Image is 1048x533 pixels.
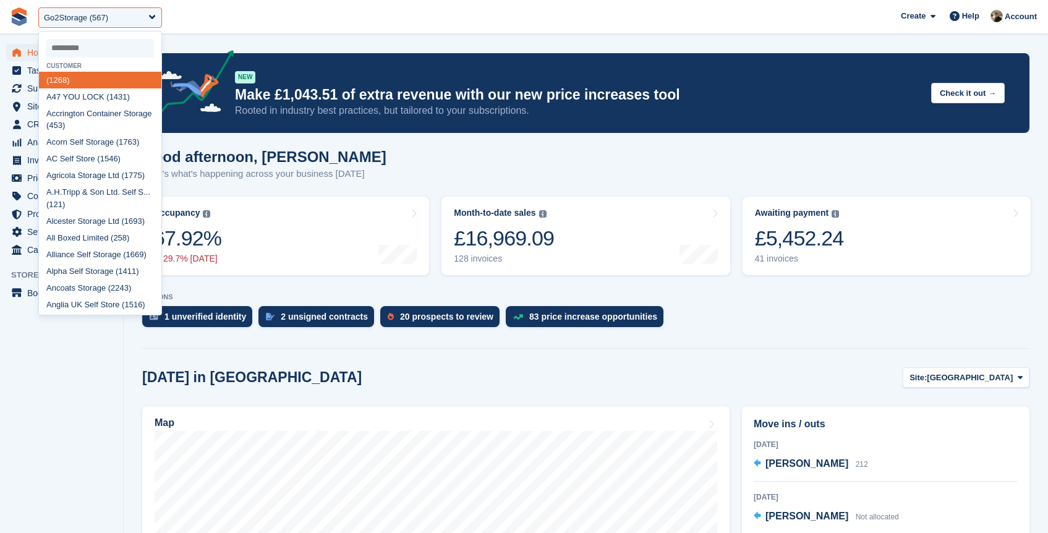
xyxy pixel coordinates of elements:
[203,210,210,218] img: icon-info-grey-7440780725fd019a000dd9b08b2336e03edf1995a4989e88bcd33f0948082b44.svg
[6,44,117,61] a: menu
[142,306,258,333] a: 1 unverified identity
[27,134,101,151] span: Analytics
[6,284,117,302] a: menu
[754,439,1018,450] div: [DATE]
[142,369,362,386] h2: [DATE] in [GEOGRAPHIC_DATA]
[6,223,117,241] a: menu
[153,226,221,251] div: 67.92%
[529,312,657,322] div: 83 price increase opportunities
[903,367,1029,388] button: Site: [GEOGRAPHIC_DATA]
[513,314,523,320] img: price_increase_opportunities-93ffe204e8149a01c8c9dc8f82e8f89637d9d84a8eef4429ea346261dce0b2c0.svg
[754,492,1018,503] div: [DATE]
[39,88,161,105] div: A47 YOU LOCK (1431)
[11,269,123,281] span: Storefront
[39,72,161,88] div: (1268)
[27,187,101,205] span: Coupons
[754,509,899,525] a: [PERSON_NAME] Not allocated
[155,417,174,429] h2: Map
[6,80,117,97] a: menu
[6,205,117,223] a: menu
[754,456,868,472] a: [PERSON_NAME] 212
[755,208,829,218] div: Awaiting payment
[6,169,117,187] a: menu
[142,167,386,181] p: Here's what's happening across your business [DATE]
[235,104,921,117] p: Rooted in industry best practices, but tailored to your subscriptions.
[153,254,221,264] div: 29.7% [DATE]
[6,187,117,205] a: menu
[39,246,161,263] div: Alliance Self Storage (1669)
[454,226,554,251] div: £16,969.09
[962,10,979,22] span: Help
[258,306,380,333] a: 2 unsigned contracts
[765,458,848,469] span: [PERSON_NAME]
[400,312,493,322] div: 20 prospects to review
[39,168,161,184] div: Agricola Storage Ltd (1775)
[910,372,927,384] span: Site:
[235,71,255,83] div: NEW
[856,513,899,521] span: Not allocated
[39,213,161,229] div: Alcester Storage Ltd (1693)
[441,197,730,275] a: Month-to-date sales £16,969.09 128 invoices
[39,263,161,279] div: Alpha Self Storage (1411)
[990,10,1003,22] img: Oliver Bruce
[39,134,161,151] div: Acorn Self Storage (1763)
[39,151,161,168] div: AC Self Store (1546)
[27,284,101,302] span: Booking Portal
[27,223,101,241] span: Settings
[27,62,101,79] span: Tasks
[39,184,161,213] div: A.H.Tripp & Son Ltd. Self S... (121)
[39,62,161,69] div: Customer
[39,229,161,246] div: All Boxed Limited (258)
[927,372,1013,384] span: [GEOGRAPHIC_DATA]
[380,306,506,333] a: 20 prospects to review
[150,313,158,320] img: verify_identity-adf6edd0f0f0b5bbfe63781bf79b02c33cf7c696d77639b501bdc392416b5a36.svg
[44,12,108,24] div: Go2Storage (567)
[6,241,117,258] a: menu
[539,210,547,218] img: icon-info-grey-7440780725fd019a000dd9b08b2336e03edf1995a4989e88bcd33f0948082b44.svg
[506,306,670,333] a: 83 price increase opportunities
[454,208,535,218] div: Month-to-date sales
[235,86,921,104] p: Make £1,043.51 of extra revenue with our new price increases tool
[6,98,117,115] a: menu
[27,80,101,97] span: Subscriptions
[765,511,848,521] span: [PERSON_NAME]
[6,116,117,133] a: menu
[153,208,200,218] div: Occupancy
[27,116,101,133] span: CRM
[27,169,101,187] span: Pricing
[755,254,844,264] div: 41 invoices
[27,98,101,115] span: Sites
[39,279,161,296] div: Ancoats Storage (2243)
[755,226,844,251] div: £5,452.24
[832,210,839,218] img: icon-info-grey-7440780725fd019a000dd9b08b2336e03edf1995a4989e88bcd33f0948082b44.svg
[27,205,101,223] span: Protection
[27,241,101,258] span: Capital
[754,417,1018,432] h2: Move ins / outs
[266,313,275,320] img: contract_signature_icon-13c848040528278c33f63329250d36e43548de30e8caae1d1a13099fd9432cc5.svg
[931,83,1005,103] button: Check it out →
[148,50,234,121] img: price-adjustments-announcement-icon-8257ccfd72463d97f412b2fc003d46551f7dbcb40ab6d574587a9cd5c0d94...
[454,254,554,264] div: 128 invoices
[164,312,246,322] div: 1 unverified identity
[141,197,429,275] a: Occupancy 67.92% 29.7% [DATE]
[142,293,1029,301] p: ACTIONS
[743,197,1031,275] a: Awaiting payment £5,452.24 41 invoices
[901,10,926,22] span: Create
[10,7,28,26] img: stora-icon-8386f47178a22dfd0bd8f6a31ec36ba5ce8667c1dd55bd0f319d3a0aa187defe.svg
[856,460,868,469] span: 212
[6,151,117,169] a: menu
[1005,11,1037,23] span: Account
[388,313,394,320] img: prospect-51fa495bee0391a8d652442698ab0144808aea92771e9ea1ae160a38d050c398.svg
[142,148,386,165] h1: Good afternoon, [PERSON_NAME]
[281,312,368,322] div: 2 unsigned contracts
[39,105,161,134] div: Accrington Container Storage (453)
[27,151,101,169] span: Invoices
[6,134,117,151] a: menu
[27,44,101,61] span: Home
[39,296,161,313] div: Anglia UK Self Store (1516)
[6,62,117,79] a: menu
